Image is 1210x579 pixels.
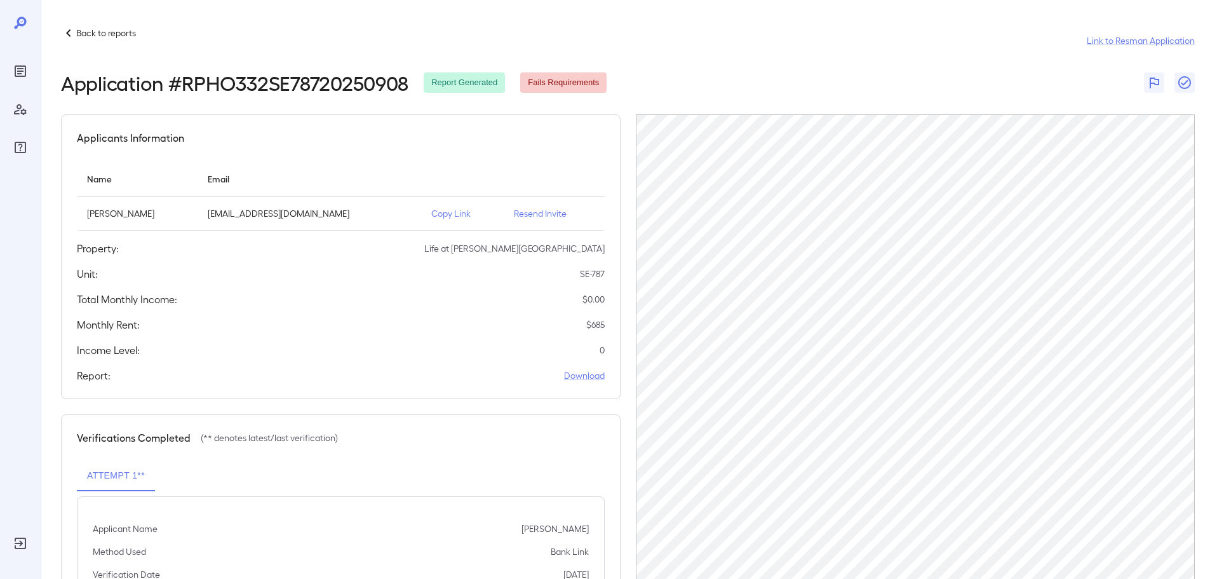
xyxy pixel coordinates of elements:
[1087,34,1195,47] a: Link to Resman Application
[551,545,589,558] p: Bank Link
[77,368,111,383] h5: Report:
[198,161,421,197] th: Email
[424,77,505,89] span: Report Generated
[77,130,184,146] h5: Applicants Information
[10,137,30,158] div: FAQ
[1174,72,1195,93] button: Close Report
[77,461,155,491] button: Attempt 1**
[77,266,98,282] h5: Unit:
[77,292,177,307] h5: Total Monthly Income:
[514,207,595,220] p: Resend Invite
[77,317,140,332] h5: Monthly Rent:
[77,430,191,446] h5: Verifications Completed
[10,533,30,554] div: Log Out
[61,71,408,94] h2: Application # RPHO332SE78720250908
[208,207,411,220] p: [EMAIL_ADDRESS][DOMAIN_NAME]
[77,343,140,358] h5: Income Level:
[93,545,146,558] p: Method Used
[77,241,119,256] h5: Property:
[520,77,607,89] span: Fails Requirements
[1144,72,1164,93] button: Flag Report
[586,318,605,331] p: $ 685
[521,522,589,535] p: [PERSON_NAME]
[87,207,187,220] p: [PERSON_NAME]
[424,242,605,255] p: Life at [PERSON_NAME][GEOGRAPHIC_DATA]
[10,61,30,81] div: Reports
[77,161,605,231] table: simple table
[600,344,605,357] p: 0
[564,369,605,382] a: Download
[431,207,494,220] p: Copy Link
[10,99,30,119] div: Manage Users
[582,293,605,306] p: $ 0.00
[201,432,338,444] p: (** denotes latest/last verification)
[580,268,605,280] p: SE-787
[77,161,198,197] th: Name
[76,27,136,39] p: Back to reports
[93,522,158,535] p: Applicant Name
